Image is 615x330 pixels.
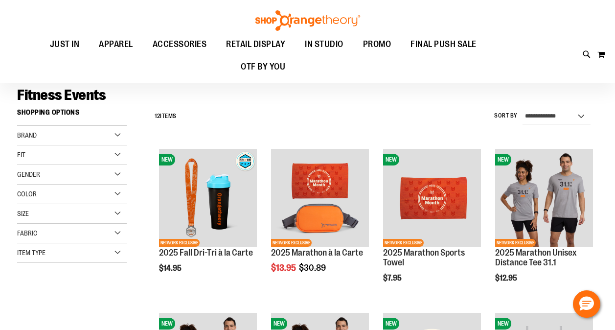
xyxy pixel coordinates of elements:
[494,112,518,120] label: Sort By
[40,33,90,56] a: JUST IN
[383,149,481,248] a: 2025 Marathon Sports TowelNEWNETWORK EXCLUSIVE
[271,239,312,247] span: NETWORK EXCLUSIVE
[89,33,143,56] a: APPAREL
[271,248,363,258] a: 2025 Marathon à la Carte
[99,33,133,55] span: APPAREL
[495,154,511,165] span: NEW
[383,274,403,283] span: $7.95
[17,87,106,103] span: Fitness Events
[159,149,257,248] a: 2025 Fall Dri-Tri à la CarteNEWNETWORK EXCLUSIVE
[495,318,511,330] span: NEW
[266,144,374,298] div: product
[299,263,327,273] span: $30.89
[153,33,207,55] span: ACCESSORIES
[573,290,600,318] button: Hello, have a question? Let’s chat.
[17,170,40,178] span: Gender
[17,104,127,126] strong: Shopping Options
[254,10,362,31] img: Shop Orangetheory
[383,248,465,267] a: 2025 Marathon Sports Towel
[226,33,285,55] span: RETAIL DISPLAY
[271,149,369,248] a: 2025 Marathon à la CarteNETWORK EXCLUSIVE
[159,248,253,258] a: 2025 Fall Dri-Tri à la Carte
[159,318,175,330] span: NEW
[271,263,297,273] span: $13.95
[241,56,285,78] span: OTF BY YOU
[143,33,217,56] a: ACCESSORIES
[495,149,593,248] a: 2025 Marathon Unisex Distance Tee 31.1NEWNETWORK EXCLUSIVE
[17,249,46,257] span: Item Type
[383,239,424,247] span: NETWORK EXCLUSIVE
[17,151,25,159] span: Fit
[271,318,287,330] span: NEW
[155,109,177,124] h2: Items
[295,33,353,55] a: IN STUDIO
[378,144,486,307] div: product
[159,149,257,247] img: 2025 Fall Dri-Tri à la Carte
[495,248,577,267] a: 2025 Marathon Unisex Distance Tee 31.1
[383,318,399,330] span: NEW
[17,210,29,217] span: Size
[363,33,391,55] span: PROMO
[159,264,183,273] span: $14.95
[490,144,598,307] div: product
[383,149,481,247] img: 2025 Marathon Sports Towel
[17,190,37,198] span: Color
[159,239,200,247] span: NETWORK EXCLUSIVE
[495,239,536,247] span: NETWORK EXCLUSIVE
[159,154,175,165] span: NEW
[305,33,343,55] span: IN STUDIO
[495,149,593,247] img: 2025 Marathon Unisex Distance Tee 31.1
[383,154,399,165] span: NEW
[17,131,37,139] span: Brand
[401,33,486,56] a: FINAL PUSH SALE
[231,56,295,78] a: OTF BY YOU
[155,113,160,119] span: 12
[50,33,80,55] span: JUST IN
[410,33,477,55] span: FINAL PUSH SALE
[271,149,369,247] img: 2025 Marathon à la Carte
[353,33,401,56] a: PROMO
[495,274,519,283] span: $12.95
[216,33,295,56] a: RETAIL DISPLAY
[17,229,37,237] span: Fabric
[154,144,262,298] div: product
